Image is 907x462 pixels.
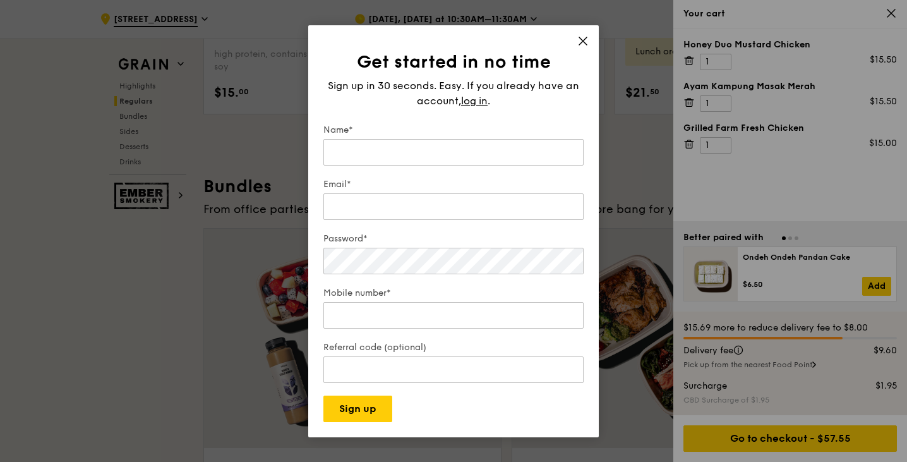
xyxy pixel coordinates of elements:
[323,124,584,137] label: Name*
[323,396,392,422] button: Sign up
[323,287,584,300] label: Mobile number*
[488,95,490,107] span: .
[323,233,584,245] label: Password*
[323,51,584,73] h1: Get started in no time
[323,341,584,354] label: Referral code (optional)
[461,94,488,109] span: log in
[328,80,579,107] span: Sign up in 30 seconds. Easy. If you already have an account,
[323,178,584,191] label: Email*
